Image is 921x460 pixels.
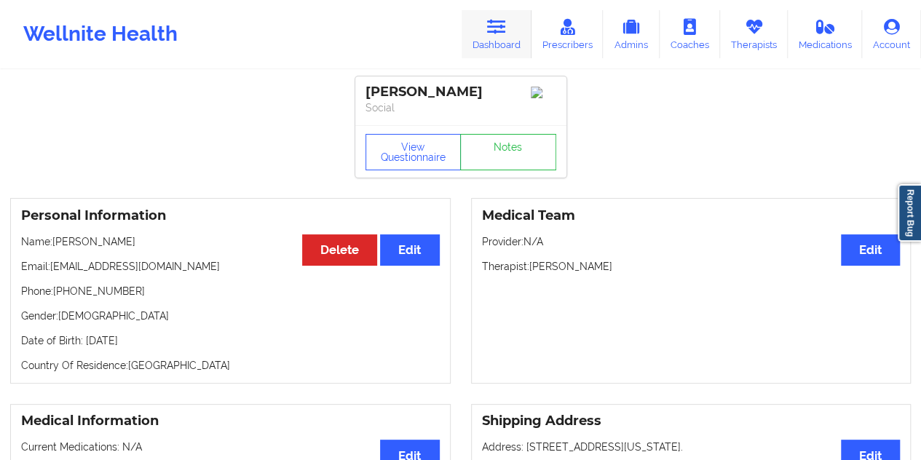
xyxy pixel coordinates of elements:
[462,10,531,58] a: Dashboard
[302,234,377,266] button: Delete
[720,10,788,58] a: Therapists
[21,333,440,348] p: Date of Birth: [DATE]
[21,358,440,373] p: Country Of Residence: [GEOGRAPHIC_DATA]
[788,10,863,58] a: Medications
[482,259,901,274] p: Therapist: [PERSON_NAME]
[365,134,462,170] button: View Questionnaire
[21,440,440,454] p: Current Medications: N/A
[21,234,440,249] p: Name: [PERSON_NAME]
[21,207,440,224] h3: Personal Information
[862,10,921,58] a: Account
[531,87,556,98] img: Image%2Fplaceholer-image.png
[380,234,439,266] button: Edit
[21,259,440,274] p: Email: [EMAIL_ADDRESS][DOMAIN_NAME]
[603,10,660,58] a: Admins
[531,10,604,58] a: Prescribers
[460,134,556,170] a: Notes
[365,100,556,115] p: Social
[898,184,921,242] a: Report Bug
[841,234,900,266] button: Edit
[482,234,901,249] p: Provider: N/A
[660,10,720,58] a: Coaches
[21,309,440,323] p: Gender: [DEMOGRAPHIC_DATA]
[365,84,556,100] div: [PERSON_NAME]
[482,207,901,224] h3: Medical Team
[482,440,901,454] p: Address: [STREET_ADDRESS][US_STATE].
[21,284,440,298] p: Phone: [PHONE_NUMBER]
[482,413,901,429] h3: Shipping Address
[21,413,440,429] h3: Medical Information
